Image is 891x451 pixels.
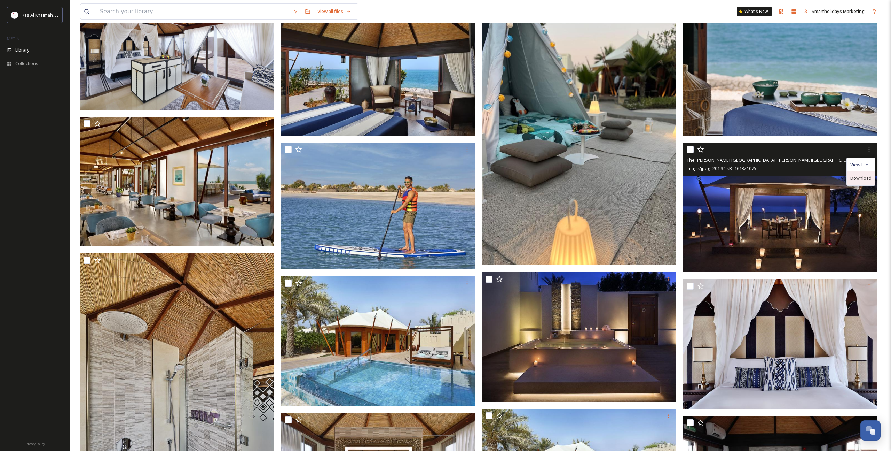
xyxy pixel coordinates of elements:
span: Smartholidays Marketing [812,8,865,14]
span: Ras Al Khaimah Tourism Development Authority [22,12,120,18]
img: The Ritz-Carlton Ras Al Khaimah, Al Hamra Beach resort.tif [683,6,877,136]
img: The Ritz-Carlton Ras Al Khaimah, Al Hamra Beach resort.jpg [482,272,676,402]
a: Privacy Policy [25,439,45,448]
img: The Ritz-Carlton Ras Al Khaimah, Al Hamra Beach resort.jpg [281,276,475,406]
img: The Ritz-Carlton Ras Al Khaimah, Al Hamra Beach resort.jpg [482,6,676,265]
img: The Ritz-Carlton Ras Al Khaimah, Al Hamra Beach resort.jpg [683,279,877,409]
img: Villa Interior RC Al Hamra Beach Resort.PNG [80,6,274,110]
span: image/jpeg | 201.34 kB | 1613 x 1075 [687,165,756,171]
input: Search your library [96,4,289,19]
span: MEDIA [7,36,19,41]
img: The Ritz-Carlton Ras Al Khaimah, Al Hamra Beach resort.tif [281,6,475,136]
span: Collections [15,60,38,67]
img: The Ritz-Carlton Ras Al Khaimah, Al Hamra Beach resort.jpg [683,143,877,272]
a: View all files [314,5,355,18]
span: Download [850,175,872,182]
a: What's New [737,7,772,16]
img: Logo_RAKTDA_RGB-01.png [11,12,18,18]
a: Smartholidays Marketing [800,5,868,18]
button: Open Chat [860,420,881,441]
img: The Ritz-Carlton Ras Al Khaimah, Al Hamra Beach resort.tif [80,117,274,246]
span: View File [850,161,868,168]
span: Privacy Policy [25,442,45,446]
span: The [PERSON_NAME] [GEOGRAPHIC_DATA], [PERSON_NAME][GEOGRAPHIC_DATA]jpg [687,157,862,163]
img: The Ritz-Carlton Ras Al Khaimah, Al Hamra Beach resort.jpg [281,143,475,269]
span: Library [15,47,29,53]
